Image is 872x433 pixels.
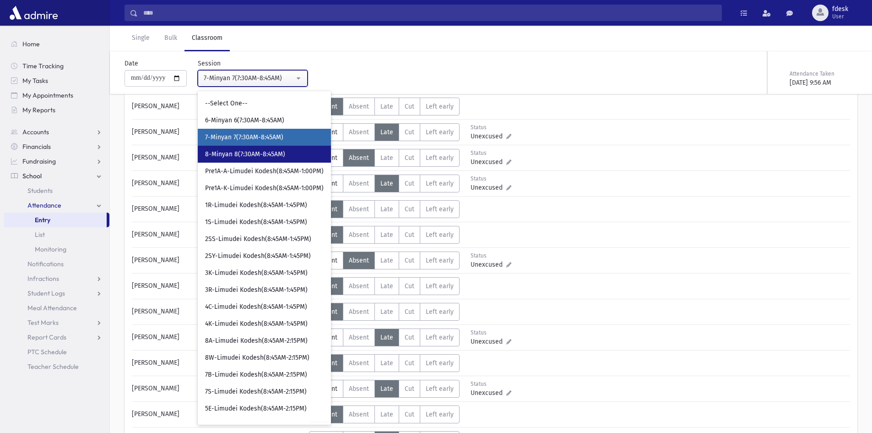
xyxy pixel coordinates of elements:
div: [PERSON_NAME] [127,226,309,244]
span: 8-Minyan 8(7:30AM-8:45AM) [205,150,285,159]
span: Absent [349,334,369,341]
span: Left early [426,308,454,316]
a: PTC Schedule [4,345,109,359]
span: Cut [405,128,414,136]
div: [PERSON_NAME] [127,200,309,218]
span: Students [27,186,53,195]
span: Report Cards [27,333,66,341]
a: My Reports [4,103,109,117]
span: Time Tracking [22,62,64,70]
span: 5D-Limudei Kodesh(8:45AM-2:15PM) [205,421,308,430]
span: Monitoring [35,245,66,253]
span: My Reports [22,106,55,114]
span: Absent [349,231,369,239]
a: School [4,169,109,183]
span: Late [380,103,393,110]
span: Cut [405,334,414,341]
span: Accounts [22,128,49,136]
span: Unexcused [471,183,506,192]
div: AttTypes [309,123,460,141]
div: AttTypes [309,406,460,423]
div: Status [471,252,511,260]
a: My Tasks [4,73,109,88]
span: Notifications [27,260,64,268]
div: [PERSON_NAME] [127,149,309,167]
div: Status [471,380,511,388]
span: Unexcused [471,157,506,167]
a: My Appointments [4,88,109,103]
div: AttTypes [309,380,460,398]
img: AdmirePro [7,4,60,22]
a: Fundraising [4,154,109,169]
div: AttTypes [309,226,460,244]
span: Absent [349,411,369,418]
div: [PERSON_NAME] [127,354,309,372]
div: AttTypes [309,354,460,372]
span: Cut [405,411,414,418]
a: Attendance [4,198,109,213]
span: Cut [405,231,414,239]
label: Session [198,59,221,68]
span: Absent [349,103,369,110]
span: Cut [405,359,414,367]
div: 7-Minyan 7(7:30AM-8:45AM) [204,73,294,83]
span: Pre1A-A-Limudei Kodesh(8:45AM-1:00PM) [205,167,324,176]
a: List [4,227,109,242]
a: Teacher Schedule [4,359,109,374]
span: PTC Schedule [27,348,67,356]
span: Late [380,334,393,341]
span: Late [380,257,393,264]
span: Absent [349,308,369,316]
div: AttTypes [309,252,460,269]
span: 5E-Limudei Kodesh(8:45AM-2:15PM) [205,404,307,413]
span: 3R-Limudei Kodesh(8:45AM-1:45PM) [205,285,308,295]
span: Late [380,308,393,316]
span: 1R-Limudei Kodesh(8:45AM-1:45PM) [205,201,307,210]
span: Unexcused [471,260,506,269]
span: Absent [349,282,369,290]
span: Absent [349,154,369,162]
span: Home [22,40,40,48]
a: Report Cards [4,330,109,345]
a: Student Logs [4,286,109,301]
span: Absent [349,257,369,264]
span: 8A-Limudei Kodesh(8:45AM-2:15PM) [205,336,308,345]
span: Left early [426,385,454,393]
span: Cut [405,385,414,393]
a: Test Marks [4,315,109,330]
a: Notifications [4,257,109,271]
a: Students [4,183,109,198]
a: Bulk [157,26,184,51]
span: Left early [426,231,454,239]
span: Cut [405,257,414,264]
span: 2SS-Limudei Kodesh(8:45AM-1:45PM) [205,235,311,244]
span: List [35,230,45,239]
span: Absent [349,180,369,187]
div: AttTypes [309,200,460,218]
div: [PERSON_NAME] [127,98,309,115]
span: My Appointments [22,91,73,99]
span: My Tasks [22,77,48,85]
span: Meal Attendance [27,304,77,312]
a: Meal Attendance [4,301,109,315]
span: Left early [426,411,454,418]
a: Time Tracking [4,59,109,73]
span: Cut [405,103,414,110]
a: Entry [4,213,107,227]
div: AttTypes [309,175,460,192]
span: Late [380,128,393,136]
span: Left early [426,205,454,213]
a: Classroom [184,26,230,51]
span: Pre1A-K-Limudei Kodesh(8:45AM-1:00PM) [205,184,324,193]
span: Unexcused [471,337,506,346]
div: AttTypes [309,277,460,295]
span: Left early [426,180,454,187]
span: Infractions [27,274,59,283]
span: 6-Minyan 6(7:30AM-8:45AM) [205,116,284,125]
div: [PERSON_NAME] [127,380,309,398]
input: Search [138,5,721,21]
span: Left early [426,282,454,290]
div: Status [471,329,511,337]
span: Left early [426,257,454,264]
span: 2SY-Limudei Kodesh(8:45AM-1:45PM) [205,252,311,261]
